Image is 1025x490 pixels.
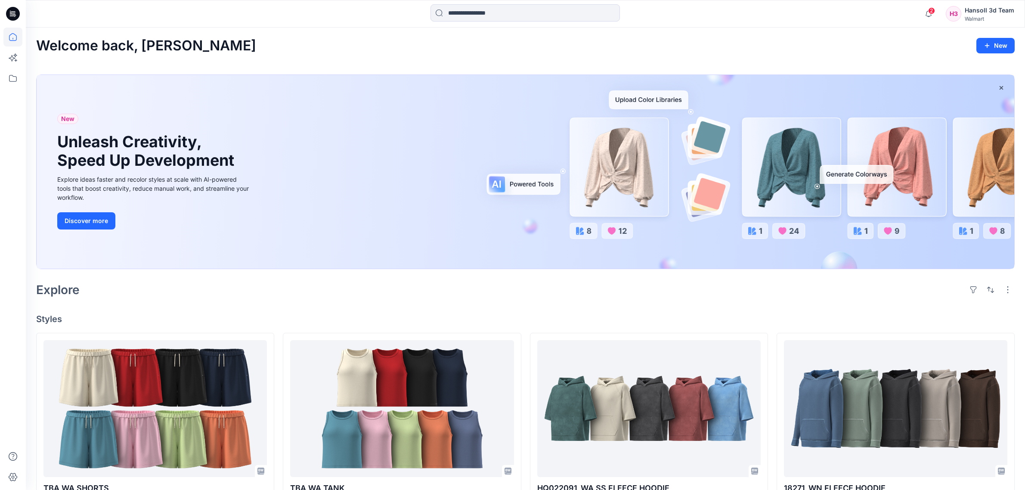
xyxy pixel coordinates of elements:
[57,212,115,229] button: Discover more
[36,314,1015,324] h4: Styles
[976,38,1015,53] button: New
[290,340,514,477] a: TBA WA TANK
[61,114,74,124] span: New
[57,133,238,170] h1: Unleash Creativity, Speed Up Development
[784,340,1007,477] a: 18271_WN FLEECE HOODIE
[36,283,80,297] h2: Explore
[965,5,1014,16] div: Hansoll 3d Team
[57,212,251,229] a: Discover more
[43,340,267,477] a: TBA WA SHORTS
[537,340,761,477] a: HQ022091_WA SS FLEECE HOODIE
[928,7,935,14] span: 2
[946,6,961,22] div: H3
[965,16,1014,22] div: Walmart
[57,175,251,202] div: Explore ideas faster and recolor styles at scale with AI-powered tools that boost creativity, red...
[36,38,256,54] h2: Welcome back, [PERSON_NAME]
